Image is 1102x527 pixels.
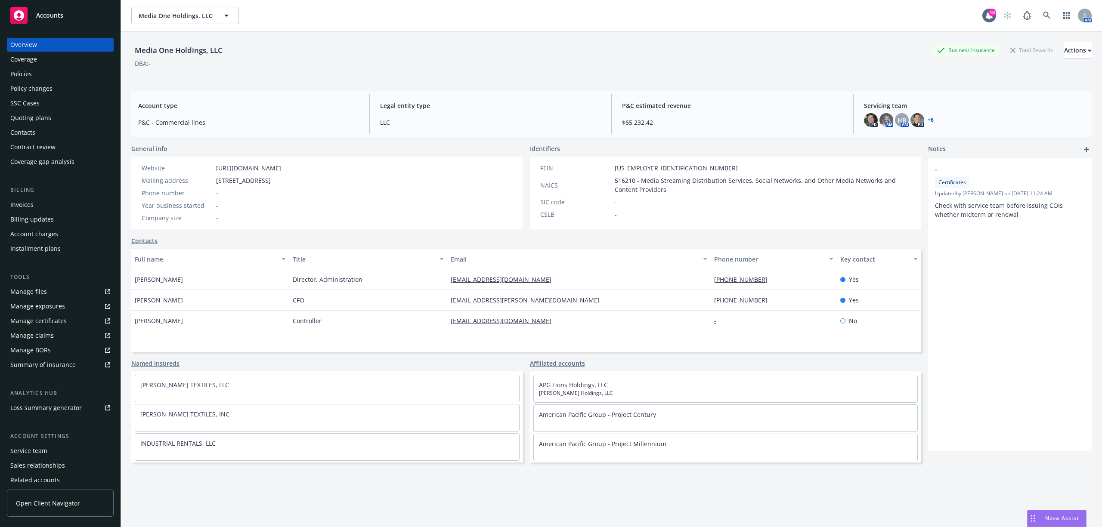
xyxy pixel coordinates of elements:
div: Title [293,255,434,264]
span: Certificates [938,179,966,186]
span: Media One Holdings, LLC [139,11,213,20]
button: Actions [1064,42,1092,59]
a: American Pacific Group - Project Millennium [539,440,666,448]
div: Full name [135,255,276,264]
a: SSC Cases [7,96,114,110]
div: Related accounts [10,473,60,487]
a: Affiliated accounts [530,359,585,368]
a: +6 [928,117,934,123]
button: Email [447,249,711,269]
img: photo [864,113,878,127]
a: Summary of insurance [7,358,114,372]
a: Coverage gap analysis [7,155,114,169]
div: Manage claims [10,329,54,342]
span: [STREET_ADDRESS] [216,176,271,185]
div: Year business started [142,201,213,210]
a: add [1081,144,1092,154]
div: Manage files [10,285,47,299]
div: Coverage [10,52,37,66]
span: Director, Administration [293,275,362,284]
div: Analytics hub [7,389,114,398]
span: CFO [293,296,304,305]
div: Total Rewards [1006,45,1057,55]
div: Account charges [10,227,58,241]
div: Media One Holdings, LLC [131,45,226,56]
span: Check with service team before issuing COIs whether midterm or renewal [935,201,1065,219]
div: Quoting plans [10,111,51,125]
div: Key contact [840,255,908,264]
button: Full name [131,249,289,269]
a: Manage exposures [7,299,114,313]
span: HB [898,116,906,125]
div: DBA: - [135,59,151,68]
a: Start snowing [999,7,1016,24]
div: Email [451,255,698,264]
img: photo [910,113,924,127]
div: NAICS [540,181,611,190]
div: CSLB [540,210,611,219]
span: [PERSON_NAME] [135,316,183,325]
a: APG Lions Holdings, LLC [539,381,608,389]
a: Billing updates [7,213,114,226]
a: Search [1038,7,1056,24]
div: Manage BORs [10,343,51,357]
div: Business Insurance [933,45,999,55]
a: Accounts [7,3,114,28]
a: [PERSON_NAME] TEXTILES, INC. [140,410,231,418]
a: Switch app [1058,7,1075,24]
a: Invoices [7,198,114,212]
div: Billing [7,186,114,194]
div: Mailing address [142,176,213,185]
div: Phone number [142,188,213,197]
div: Website [142,163,213,173]
a: Named insureds [131,359,180,368]
span: [US_EMPLOYER_IDENTIFICATION_NUMBER] [615,163,738,173]
div: Phone number [714,255,824,264]
div: Summary of insurance [10,358,76,372]
a: [URL][DOMAIN_NAME] [216,164,281,172]
a: Manage claims [7,329,114,342]
button: Phone number [711,249,837,269]
span: Legal entity type [380,101,601,110]
span: P&C - Commercial lines [138,118,359,127]
a: American Pacific Group - Project Century [539,410,656,419]
span: Accounts [36,12,63,19]
div: Company size [142,213,213,222]
span: $65,232.42 [622,118,843,127]
a: Policy changes [7,82,114,96]
a: [PHONE_NUMBER] [714,296,774,304]
a: [EMAIL_ADDRESS][DOMAIN_NAME] [451,317,558,325]
a: Related accounts [7,473,114,487]
span: - [216,213,218,222]
div: Loss summary generator [10,401,82,415]
div: 18 [988,9,996,16]
span: Controller [293,316,322,325]
a: Account charges [7,227,114,241]
a: Loss summary generator [7,401,114,415]
a: Service team [7,444,114,458]
div: Account settings [7,432,114,441]
button: Media One Holdings, LLC [131,7,239,24]
span: Nova Assist [1045,515,1079,522]
div: Invoices [10,198,34,212]
div: Service team [10,444,47,458]
div: SSC Cases [10,96,40,110]
span: - [615,197,617,206]
a: Installment plans [7,242,114,256]
a: Policies [7,67,114,81]
div: Policy changes [10,82,53,96]
div: Billing updates [10,213,54,226]
div: Contacts [10,126,35,139]
a: Manage files [7,285,114,299]
span: [PERSON_NAME] [135,275,183,284]
span: [PERSON_NAME] [135,296,183,305]
button: Key contact [837,249,921,269]
button: Nova Assist [1027,510,1087,527]
a: Contacts [7,126,114,139]
div: Manage exposures [10,299,65,313]
span: [PERSON_NAME] Holdings, LLC [539,389,913,397]
span: Open Client Navigator [16,499,80,508]
span: Account type [138,101,359,110]
a: - [714,317,723,325]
